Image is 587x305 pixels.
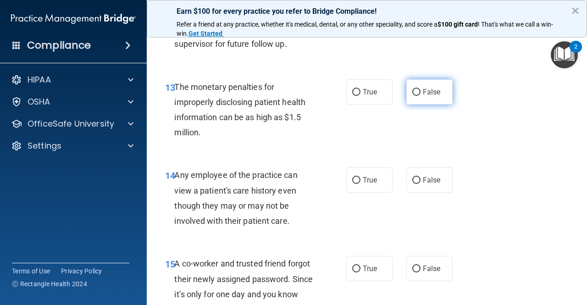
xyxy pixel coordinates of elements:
a: OfficeSafe University [11,118,133,129]
strong: $100 gift card [437,21,478,28]
button: Open Resource Center, 2 new notifications [551,41,578,68]
input: True [352,89,360,96]
div: 2 [574,47,577,59]
img: PMB logo [11,10,136,28]
span: False [423,264,441,273]
a: Settings [11,140,133,151]
span: False [423,88,441,96]
span: Ⓒ Rectangle Health 2024 [12,279,87,288]
input: False [412,266,421,272]
input: False [412,89,421,96]
span: True [363,88,377,96]
a: Get Started [188,30,224,37]
p: Earn $100 for every practice you refer to Bridge Compliance! [177,7,557,16]
span: Any employee of the practice can view a patient's care history even though they may or may not be... [174,170,297,226]
span: False [423,176,441,184]
a: OSHA [11,96,133,107]
span: 15 [165,259,175,270]
a: Terms of Use [12,266,50,276]
span: The monetary penalties for improperly disclosing patient health information can be as high as $1.... [174,82,305,138]
span: True [363,264,377,273]
span: 14 [165,170,175,181]
input: True [352,266,360,272]
span: True [363,176,377,184]
h4: Compliance [27,39,91,52]
p: OfficeSafe University [28,118,114,129]
a: HIPAA [11,74,133,85]
span: ! That's what we call a win-win. [177,21,553,37]
strong: Get Started [188,30,222,37]
button: Close [571,3,580,18]
span: 13 [165,82,175,93]
p: OSHA [28,96,50,107]
p: Settings [28,140,61,151]
p: HIPAA [28,74,51,85]
input: False [412,177,421,184]
a: Privacy Policy [61,266,102,276]
span: Refer a friend at any practice, whether it's medical, dental, or any other speciality, and score a [177,21,437,28]
input: True [352,177,360,184]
